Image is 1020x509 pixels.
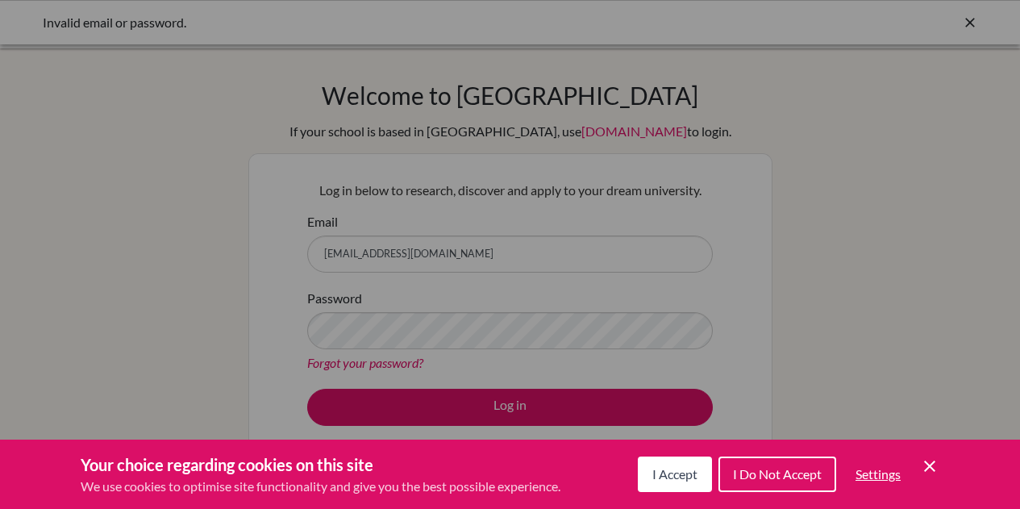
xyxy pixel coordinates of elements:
button: Save and close [920,457,939,476]
span: I Accept [652,466,697,482]
span: I Do Not Accept [733,466,822,482]
p: We use cookies to optimise site functionality and give you the best possible experience. [81,477,560,496]
button: Settings [843,458,914,490]
h3: Your choice regarding cookies on this site [81,453,560,477]
button: I Do Not Accept [718,457,836,492]
span: Settings [856,466,901,482]
button: I Accept [638,457,712,492]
